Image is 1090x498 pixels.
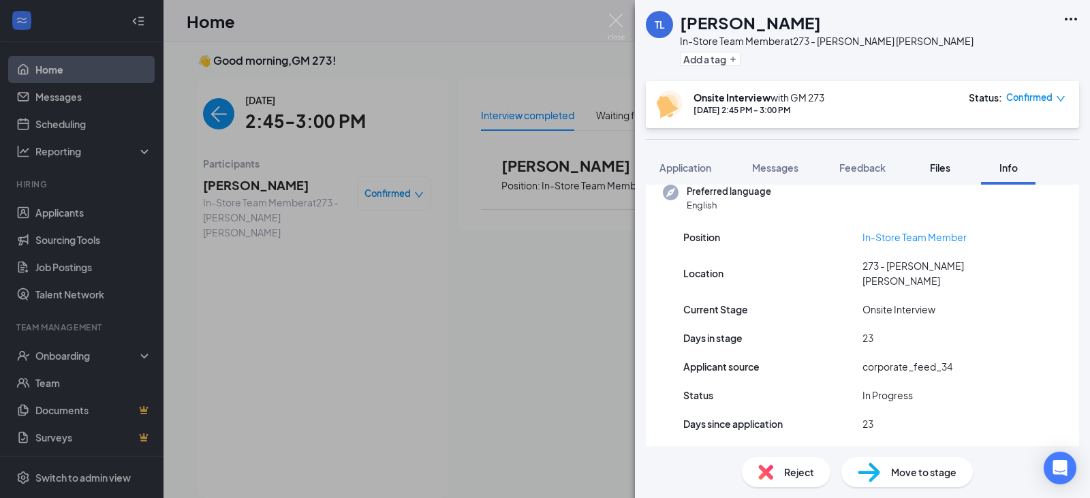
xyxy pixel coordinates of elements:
[694,104,824,116] div: [DATE] 2:45 PM - 3:00 PM
[891,465,956,480] span: Move to stage
[655,18,665,31] div: TL
[752,161,798,174] span: Messages
[862,302,935,317] span: Onsite Interview
[694,91,770,104] b: Onsite Interview
[862,231,967,243] a: In-Store Team Member
[862,258,1042,288] span: 273 - [PERSON_NAME] [PERSON_NAME]
[683,416,783,431] span: Days since application
[862,330,873,345] span: 23
[1063,11,1079,27] svg: Ellipses
[784,465,814,480] span: Reject
[687,198,771,212] span: English
[683,266,723,281] span: Location
[1044,452,1076,484] div: Open Intercom Messenger
[680,11,821,34] h1: [PERSON_NAME]
[839,161,886,174] span: Feedback
[862,416,873,431] span: 23
[687,185,771,198] span: Preferred language
[683,302,748,317] span: Current Stage
[659,161,711,174] span: Application
[683,388,713,403] span: Status
[683,230,720,245] span: Position
[969,91,1002,104] div: Status :
[862,388,913,403] span: In Progress
[683,359,760,374] span: Applicant source
[999,161,1018,174] span: Info
[862,359,952,374] span: corporate_feed_34
[729,55,737,63] svg: Plus
[1056,94,1065,104] span: down
[680,34,974,48] div: In-Store Team Member at 273 - [PERSON_NAME] [PERSON_NAME]
[680,52,741,66] button: PlusAdd a tag
[694,91,824,104] div: with GM 273
[683,330,743,345] span: Days in stage
[1006,91,1053,104] span: Confirmed
[930,161,950,174] span: Files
